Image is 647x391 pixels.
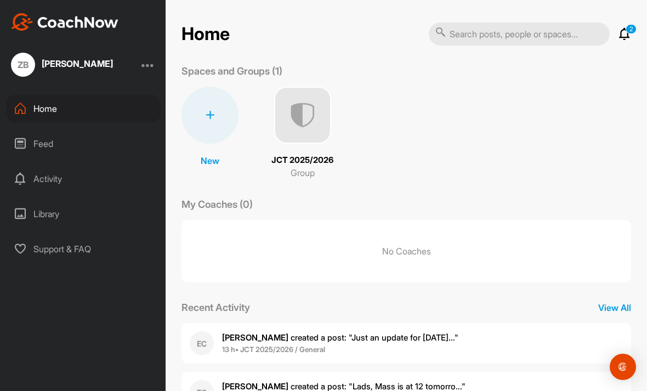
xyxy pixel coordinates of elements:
div: Open Intercom Messenger [610,354,636,380]
p: JCT 2025/2026 [271,154,333,167]
p: Group [291,166,315,179]
div: [PERSON_NAME] [42,59,113,68]
p: No Coaches [181,220,631,282]
input: Search posts, people or spaces... [429,22,610,46]
p: New [201,154,219,167]
div: Library [6,200,161,228]
div: Home [6,95,161,122]
b: 13 h • JCT 2025/2026 / General [222,345,325,354]
img: uAAAAAElFTkSuQmCC [274,87,331,144]
div: ZB [11,53,35,77]
p: Recent Activity [181,300,250,315]
p: My Coaches (0) [181,197,253,212]
p: View All [598,301,631,314]
img: CoachNow [11,13,118,31]
b: [PERSON_NAME] [222,332,288,343]
a: JCT 2025/2026Group [271,87,333,179]
p: Spaces and Groups (1) [181,64,282,78]
p: 2 [626,24,637,34]
div: Support & FAQ [6,235,161,263]
div: Activity [6,165,161,192]
h2: Home [181,24,230,45]
div: EC [190,331,214,355]
div: Feed [6,130,161,157]
span: created a post : "Just an update for [DATE]..." [222,332,458,343]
